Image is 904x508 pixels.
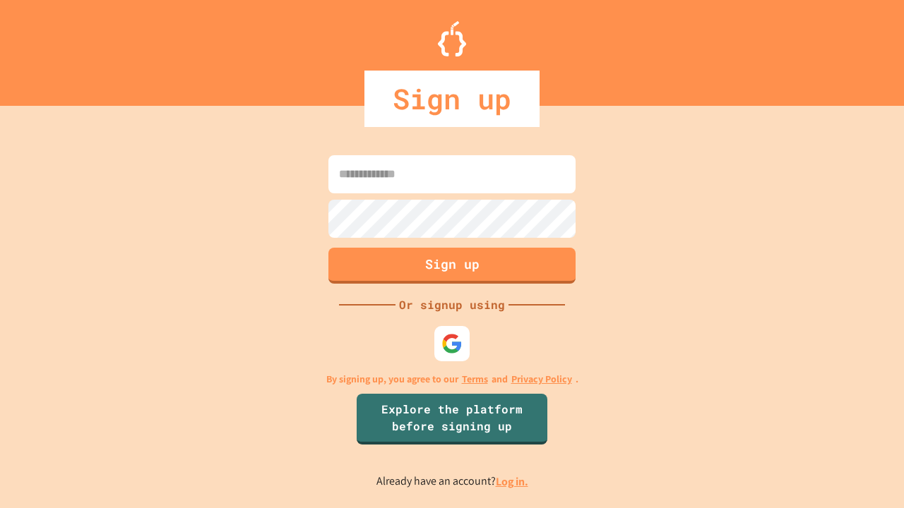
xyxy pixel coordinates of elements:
[462,372,488,387] a: Terms
[364,71,540,127] div: Sign up
[326,372,578,387] p: By signing up, you agree to our and .
[441,333,463,354] img: google-icon.svg
[395,296,509,313] div: Or signup using
[496,474,528,489] a: Log in.
[376,473,528,490] p: Already have an account?
[328,248,576,284] button: Sign up
[511,372,572,387] a: Privacy Policy
[438,21,466,56] img: Logo.svg
[357,394,547,445] a: Explore the platform before signing up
